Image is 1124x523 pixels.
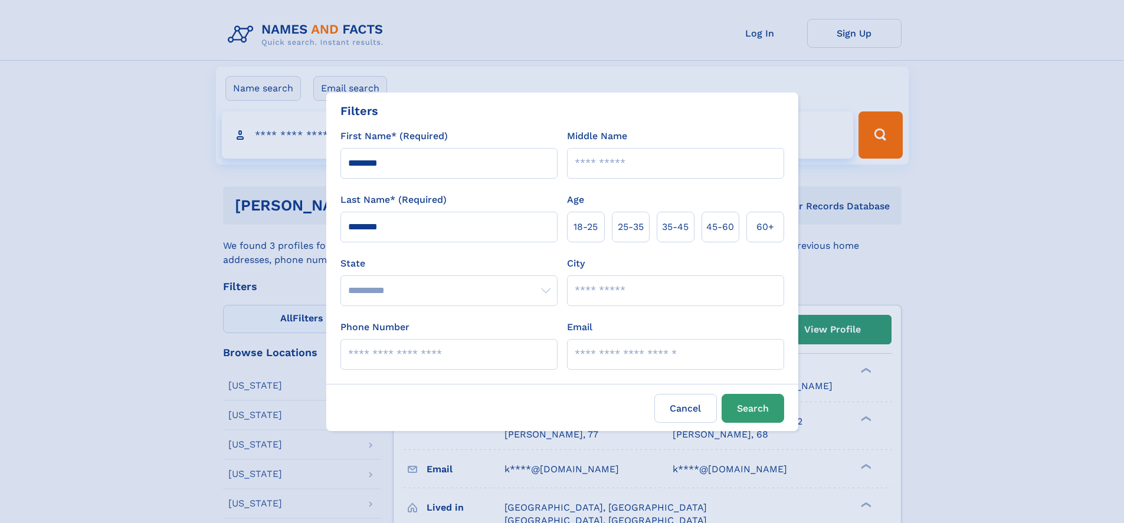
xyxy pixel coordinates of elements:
[340,129,448,143] label: First Name* (Required)
[722,394,784,423] button: Search
[567,256,585,271] label: City
[662,220,689,234] span: 35‑45
[756,220,774,234] span: 60+
[340,256,558,271] label: State
[567,129,627,143] label: Middle Name
[706,220,734,234] span: 45‑60
[654,394,717,423] label: Cancel
[567,320,592,334] label: Email
[567,193,584,207] label: Age
[340,193,447,207] label: Last Name* (Required)
[574,220,598,234] span: 18‑25
[340,320,409,334] label: Phone Number
[340,102,378,120] div: Filters
[618,220,644,234] span: 25‑35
